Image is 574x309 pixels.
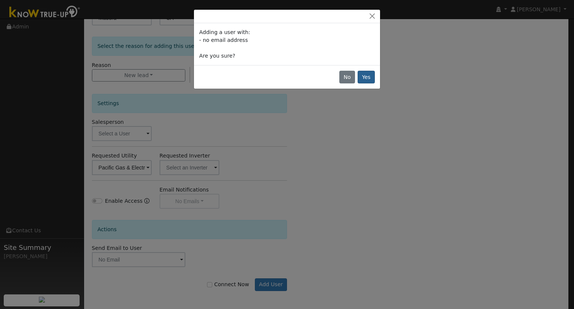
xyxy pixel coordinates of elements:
span: Adding a user with: [199,29,250,35]
button: Yes [358,71,375,83]
span: Are you sure? [199,53,235,59]
span: - no email address [199,37,248,43]
button: Close [367,12,377,20]
button: No [339,71,355,83]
